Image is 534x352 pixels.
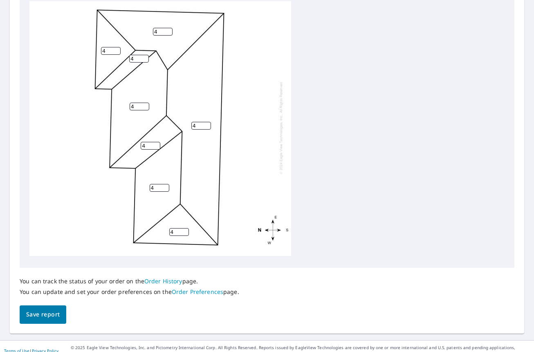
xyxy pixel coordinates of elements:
[20,305,66,324] button: Save report
[20,278,239,285] p: You can track the status of your order on the page.
[26,309,60,320] span: Save report
[20,288,239,296] p: You can update and set your order preferences on the page.
[144,277,182,285] a: Order History
[172,288,223,296] a: Order Preferences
